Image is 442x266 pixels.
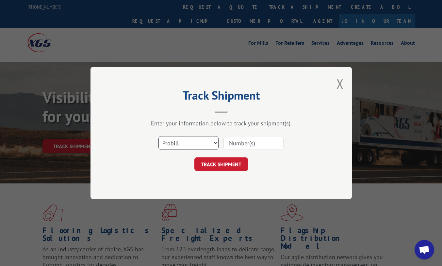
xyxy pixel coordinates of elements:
input: Number(s) [223,136,284,150]
div: Open chat [415,240,434,259]
h2: Track Shipment [123,91,319,103]
button: Close modal [336,75,344,92]
div: Enter your information below to track your shipment(s). [123,119,319,127]
button: TRACK SHIPMENT [194,157,248,171]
